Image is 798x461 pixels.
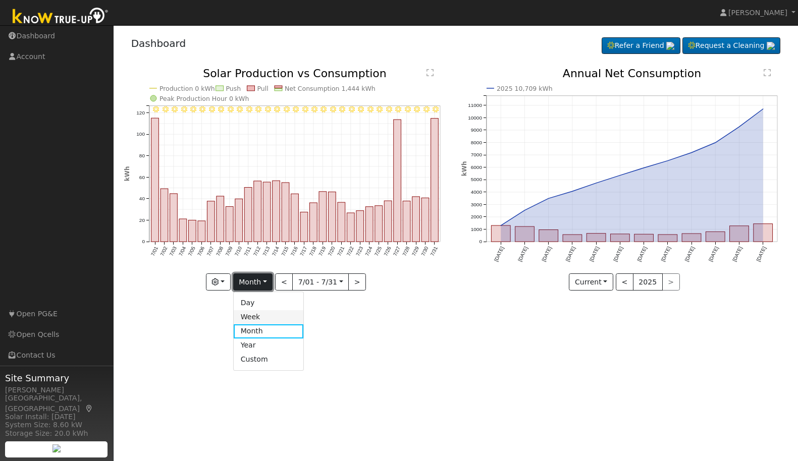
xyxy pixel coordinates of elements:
[737,125,741,129] circle: onclick=""
[384,201,392,242] rect: onclick=""
[234,246,243,257] text: 7/10
[311,106,317,112] i: 7/18 - Clear
[321,106,327,112] i: 7/19 - Clear
[338,203,345,242] rect: onclick=""
[564,246,576,262] text: [DATE]
[5,371,108,385] span: Site Summary
[252,246,261,257] text: 7/12
[392,246,401,257] text: 7/27
[170,194,177,242] rect: onclick=""
[257,85,268,92] text: Pull
[616,273,633,291] button: <
[522,209,526,213] circle: onclick=""
[265,106,271,112] i: 7/13 - Clear
[427,69,434,77] text: 
[336,246,345,257] text: 7/21
[470,140,482,145] text: 8000
[179,219,187,242] rect: onclick=""
[224,246,233,257] text: 7/09
[383,246,392,257] text: 7/26
[470,164,482,170] text: 6000
[730,226,749,242] rect: onclick=""
[329,192,336,242] rect: onclick=""
[433,106,439,112] i: 7/31 - Clear
[275,273,293,291] button: <
[515,227,534,242] rect: onclick=""
[689,151,694,155] circle: onclick=""
[402,246,411,257] text: 7/28
[159,246,168,257] text: 7/02
[261,246,271,257] text: 7/13
[358,106,364,112] i: 7/23 - Clear
[386,106,392,112] i: 7/26 - Clear
[226,85,241,92] text: Push
[347,213,355,242] rect: onclick=""
[196,246,205,257] text: 7/06
[207,201,215,242] rect: onclick=""
[255,106,261,112] i: 7/12 - Clear
[374,246,383,257] text: 7/25
[414,106,420,112] i: 7/29 - Clear
[461,161,468,177] text: kWh
[52,444,61,452] img: retrieve
[706,232,725,242] rect: onclick=""
[405,106,411,112] i: 7/28 - Clear
[470,202,482,207] text: 3000
[470,190,482,195] text: 4000
[761,107,765,111] circle: onclick=""
[403,201,410,242] rect: onclick=""
[228,106,234,112] i: 7/09 - Clear
[5,412,108,422] div: Solar Install: [DATE]
[587,234,606,242] rect: onclick=""
[764,69,771,77] text: 
[139,153,145,158] text: 80
[237,106,243,112] i: 7/10 - Clear
[254,181,261,242] rect: onclick=""
[682,234,701,242] rect: onclick=""
[610,234,629,242] rect: onclick=""
[636,246,648,262] text: [DATE]
[728,9,787,17] span: [PERSON_NAME]
[708,246,719,262] text: [DATE]
[589,246,600,262] text: [DATE]
[539,230,558,242] rect: onclick=""
[349,106,355,112] i: 7/22 - Clear
[546,197,550,201] circle: onclick=""
[356,211,364,242] rect: onclick=""
[754,224,773,242] rect: onclick=""
[713,141,717,145] circle: onclick=""
[199,106,205,112] i: 7/06 - Clear
[205,246,215,257] text: 7/07
[188,220,196,242] rect: onclick=""
[217,196,224,242] rect: onclick=""
[642,166,646,170] circle: onclick=""
[215,246,224,257] text: 7/08
[5,393,108,414] div: [GEOGRAPHIC_DATA], [GEOGRAPHIC_DATA]
[139,196,145,202] text: 40
[633,273,663,291] button: 2025
[168,246,177,257] text: 7/03
[731,246,743,262] text: [DATE]
[756,246,767,262] text: [DATE]
[563,235,582,242] rect: onclick=""
[5,428,108,439] div: Storage Size: 20.0 kWh
[159,85,215,92] text: Production 0 kWh
[234,310,304,324] a: Week
[330,106,336,112] i: 7/20 - Clear
[293,106,299,112] i: 7/16 - Clear
[340,106,346,112] i: 7/21 - Clear
[246,106,252,112] i: 7/11 - Clear
[273,181,280,242] rect: onclick=""
[178,246,187,257] text: 7/04
[319,192,327,242] rect: onclick=""
[479,239,482,245] text: 0
[468,102,482,108] text: 11000
[468,115,482,121] text: 10000
[244,188,252,242] rect: onclick=""
[308,246,317,257] text: 7/18
[282,183,289,242] rect: onclick=""
[234,324,304,338] a: Month
[367,106,374,112] i: 7/24 - Clear
[280,246,289,257] text: 7/15
[263,182,271,242] rect: onclick=""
